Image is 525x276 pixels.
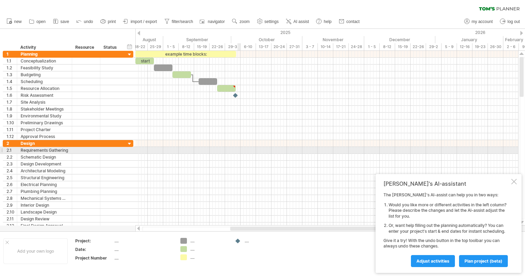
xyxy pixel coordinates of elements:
div: 8-12 [179,43,194,50]
div: 2.7 [7,188,17,195]
li: Would you like more or different activities in the left column? Please describe the changes and l... [389,202,510,219]
span: contact [346,19,360,24]
div: 1.9 [7,113,17,119]
div: 27-31 [287,43,302,50]
div: 12-16 [457,43,472,50]
a: zoom [230,17,252,26]
div: 1.8 [7,106,17,112]
div: 1 - 5 [163,43,179,50]
li: Or, want help filling out the planning automatically? You can enter your project's start & end da... [389,223,510,234]
span: save [60,19,69,24]
div: 1.10 [7,119,17,126]
div: 2.12 [7,222,17,229]
div: 6-10 [241,43,256,50]
div: Conceptualization [21,58,68,64]
span: plan project (beta) [465,258,502,264]
div: 2.8 [7,195,17,202]
div: 20-24 [271,43,287,50]
div: 1.5 [7,85,17,92]
div: .... [114,255,172,261]
div: 29-3 [225,43,241,50]
div: 2.10 [7,209,17,215]
div: 5 - 9 [442,43,457,50]
div: Date: [75,246,113,252]
span: zoom [239,19,249,24]
div: .... [245,238,282,244]
span: AI assist [293,19,309,24]
span: log out [507,19,520,24]
a: plan project (beta) [459,255,508,267]
div: 24-28 [349,43,364,50]
span: print [108,19,116,24]
div: start [135,58,154,64]
div: Preliminary Drawings [21,119,68,126]
div: 2.6 [7,181,17,188]
div: Plumbing Planning [21,188,68,195]
div: Resource Allocation [21,85,68,92]
div: 3 - 7 [302,43,318,50]
div: 2.2 [7,154,17,160]
span: navigator [208,19,225,24]
div: 29-2 [426,43,442,50]
div: Mechanical Systems Design [21,195,68,202]
div: 15-19 [395,43,411,50]
div: 1.2 [7,65,17,71]
a: undo [75,17,95,26]
div: 2.5 [7,174,17,181]
div: 2.3 [7,161,17,167]
div: Electrical Planning [21,181,68,188]
div: 22-26 [210,43,225,50]
a: help [314,17,334,26]
div: .... [114,238,172,244]
a: contact [337,17,362,26]
a: my account [462,17,495,26]
div: Environmental Study [21,113,68,119]
div: 1.12 [7,133,17,140]
div: January 2026 [435,36,503,43]
div: 1.3 [7,71,17,78]
a: new [5,17,24,26]
div: 1.7 [7,99,17,105]
span: Adjust activities [416,258,449,264]
div: Project Number [75,255,113,261]
a: navigator [199,17,227,26]
div: Design Development [21,161,68,167]
div: Add your own logo [3,238,68,264]
div: Project: [75,238,113,244]
div: December 2025 [364,36,435,43]
a: AI assist [284,17,311,26]
div: 2.4 [7,168,17,174]
div: Risk Assessment [21,92,68,99]
div: Project Charter [21,126,68,133]
div: 1.4 [7,78,17,85]
div: 26-30 [488,43,503,50]
div: 22-26 [411,43,426,50]
div: November 2025 [302,36,364,43]
div: 1.1 [7,58,17,64]
span: settings [265,19,279,24]
div: 1 - 5 [364,43,380,50]
div: 13-17 [256,43,271,50]
a: log out [498,17,522,26]
div: example time blocks: [135,51,236,57]
div: Structural Engineering [21,174,68,181]
span: filter/search [172,19,193,24]
div: [PERSON_NAME]'s AI-assistant [383,180,510,187]
div: Landscape Design [21,209,68,215]
div: 25-29 [148,43,163,50]
div: Design Review [21,216,68,222]
div: 2.1 [7,147,17,153]
div: 17-21 [333,43,349,50]
span: import / export [131,19,157,24]
a: filter/search [163,17,195,26]
div: Budgeting [21,71,68,78]
div: 19-23 [472,43,488,50]
div: Activity [20,44,68,51]
div: 18-22 [132,43,148,50]
div: October 2025 [231,36,302,43]
div: Status [103,44,119,51]
a: open [27,17,48,26]
div: 2 [7,140,17,147]
div: 10-14 [318,43,333,50]
div: Architectural Modeling [21,168,68,174]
